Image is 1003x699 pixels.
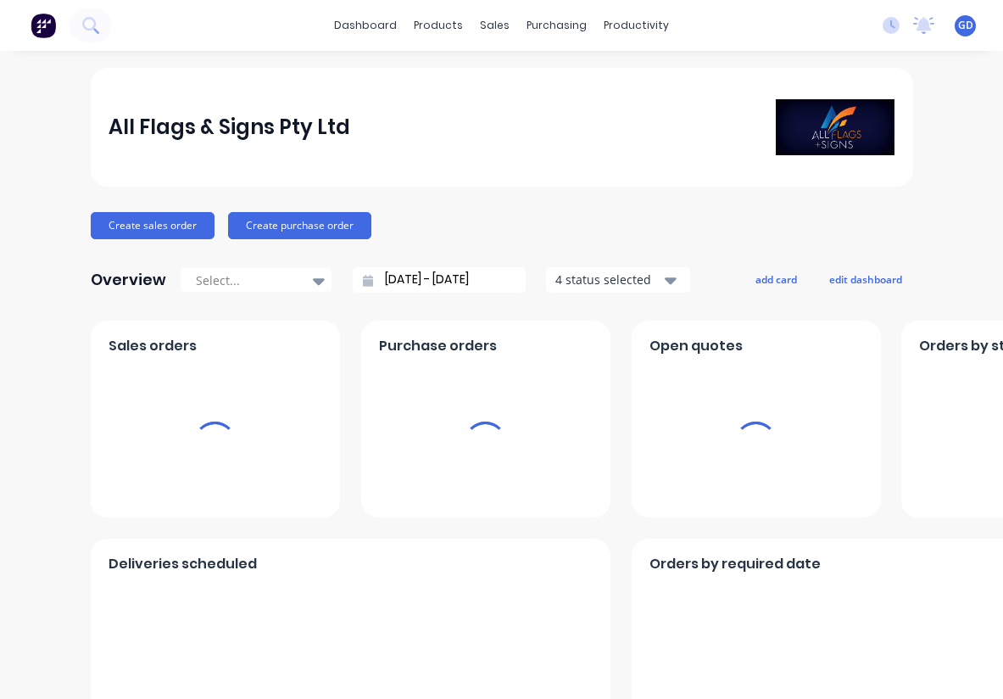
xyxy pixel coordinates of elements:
div: All Flags & Signs Pty Ltd [109,110,350,144]
span: Sales orders [109,336,197,356]
button: 4 status selected [546,267,690,293]
button: edit dashboard [818,268,913,290]
img: Factory [31,13,56,38]
span: Orders by required date [649,554,821,574]
div: Overview [91,263,166,297]
button: add card [744,268,808,290]
div: 4 status selected [555,271,662,288]
div: productivity [595,13,677,38]
span: GD [958,18,973,33]
span: Purchase orders [379,336,497,356]
div: purchasing [518,13,595,38]
span: Deliveries scheduled [109,554,257,574]
button: Create sales order [91,212,215,239]
span: Open quotes [649,336,743,356]
button: Create purchase order [228,212,371,239]
a: dashboard [326,13,405,38]
img: All Flags & Signs Pty Ltd [776,99,894,155]
div: sales [471,13,518,38]
div: products [405,13,471,38]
